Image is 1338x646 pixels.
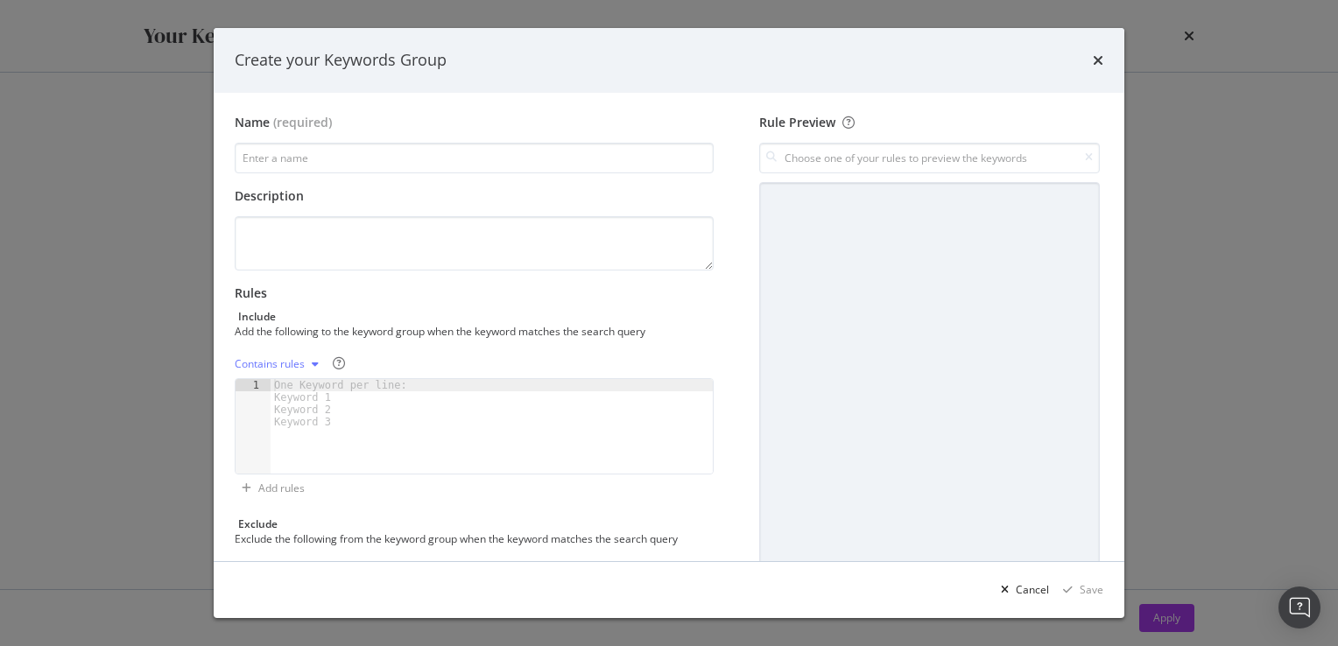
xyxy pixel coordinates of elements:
[759,114,1100,131] div: Rule Preview
[236,379,271,391] div: 1
[271,379,417,428] div: One Keyword per line: Keyword 1 Keyword 2 Keyword 3
[214,28,1124,618] div: modal
[1056,576,1103,604] button: Save
[235,284,714,302] div: Rules
[235,359,305,369] div: Contains rules
[994,576,1049,604] button: Cancel
[235,474,305,502] button: Add rules
[1093,49,1103,72] div: times
[258,481,305,495] div: Add rules
[235,350,326,378] button: Contains rules
[235,187,714,205] div: Description
[759,143,1100,173] input: Choose one of your rules to preview the keywords
[235,531,710,546] div: Exclude the following from the keyword group when the keyword matches the search query
[1080,582,1103,597] div: Save
[235,558,326,586] button: Contains rules
[235,143,714,173] input: Enter a name
[273,114,332,131] span: (required)
[235,324,710,339] div: Add the following to the keyword group when the keyword matches the search query
[238,309,276,324] div: Include
[1278,586,1320,628] div: Open Intercom Messenger
[238,516,278,531] div: Exclude
[1016,582,1049,597] div: Cancel
[235,114,270,131] div: Name
[235,49,447,72] div: Create your Keywords Group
